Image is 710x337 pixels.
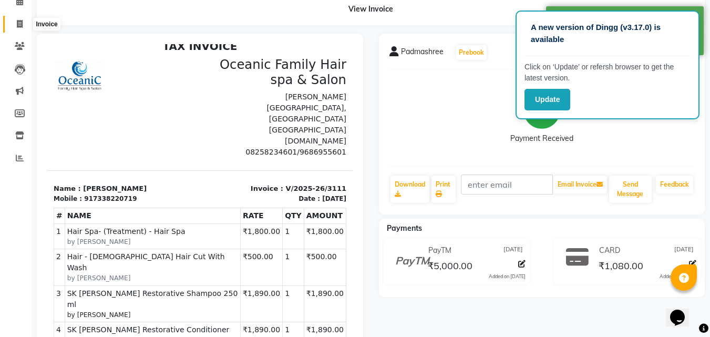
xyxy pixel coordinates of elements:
[256,241,299,278] td: ₹1,890.00
[235,241,257,278] td: 1
[6,150,35,159] div: Mobile :
[387,223,422,233] span: Payments
[660,273,696,280] div: Added on [DATE]
[37,150,89,159] div: 917338220719
[531,22,684,45] p: A new version of Dingg (v3.17.0) is available
[256,205,299,241] td: ₹500.00
[235,164,257,179] th: QTY
[7,179,18,205] td: 1
[503,245,523,256] span: [DATE]
[251,150,273,159] div: Date :
[524,89,570,110] button: Update
[20,207,191,229] span: Hair - [DEMOGRAPHIC_DATA] Hair Cut With Wash
[390,176,429,203] a: Download
[428,245,451,256] span: PayTM
[6,139,147,150] p: Name : [PERSON_NAME]
[489,273,526,280] div: Added on [DATE]
[20,193,191,202] small: by [PERSON_NAME]
[17,164,193,179] th: NAME
[401,46,444,61] span: Padmashree
[159,103,300,114] p: 08258234601/9686955601
[256,179,299,205] td: ₹1,800.00
[159,13,300,43] h3: Oceanic Family Hair spa & Salon
[553,176,607,193] button: Email Invoice
[193,205,235,241] td: ₹500.00
[7,164,18,179] th: #
[20,182,191,193] span: Hair Spa- (Treatment) - Hair Spa
[218,319,262,330] div: SUBTOTAL
[656,176,693,193] a: Feedback
[456,45,487,60] button: Prebook
[235,278,257,314] td: 1
[666,295,699,326] iframe: chat widget
[524,62,691,84] p: Click on ‘Update’ or refersh browser to get the latest version.
[235,179,257,205] td: 1
[7,278,18,314] td: 4
[599,260,643,274] span: ₹1,080.00
[20,244,191,266] span: SK [PERSON_NAME] Restorative Shampoo 250 ml
[20,266,191,275] small: by [PERSON_NAME]
[256,164,299,179] th: AMOUNT
[159,139,300,150] p: Invoice : V/2025-26/3111
[428,260,472,274] span: ₹5,000.00
[256,278,299,314] td: ₹1,890.00
[674,245,694,256] span: [DATE]
[20,280,191,302] span: SK [PERSON_NAME] Restorative Conditioner 250 ml
[235,205,257,241] td: 1
[159,47,300,103] p: [PERSON_NAME][GEOGRAPHIC_DATA], [GEOGRAPHIC_DATA] [GEOGRAPHIC_DATA] [DOMAIN_NAME]
[609,176,652,203] button: Send Message
[20,302,191,312] small: by [PERSON_NAME]
[193,278,235,314] td: ₹1,890.00
[193,179,235,205] td: ₹1,800.00
[193,241,235,278] td: ₹1,890.00
[431,176,456,203] a: Print
[262,319,305,330] div: ₹6,080.00
[599,245,620,256] span: CARD
[20,229,191,239] small: by [PERSON_NAME]
[7,241,18,278] td: 3
[33,18,60,30] div: Invoice
[461,175,553,195] input: enter email
[275,150,299,159] div: [DATE]
[510,133,573,144] div: Payment Received
[193,164,235,179] th: RATE
[7,205,18,241] td: 2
